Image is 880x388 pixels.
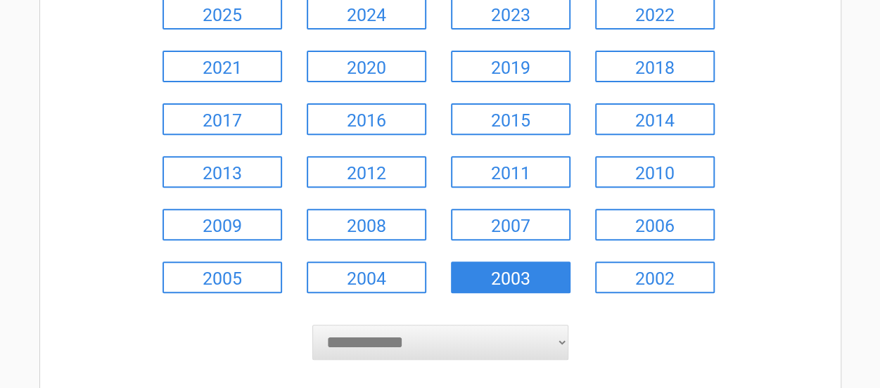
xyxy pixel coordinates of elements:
[162,261,282,293] a: 2005
[162,209,282,240] a: 2009
[451,156,570,188] a: 2011
[162,103,282,135] a: 2017
[451,103,570,135] a: 2015
[595,51,715,82] a: 2018
[595,156,715,188] a: 2010
[307,156,426,188] a: 2012
[162,156,282,188] a: 2013
[451,209,570,240] a: 2007
[595,103,715,135] a: 2014
[595,209,715,240] a: 2006
[307,103,426,135] a: 2016
[307,261,426,293] a: 2004
[307,209,426,240] a: 2008
[162,51,282,82] a: 2021
[307,51,426,82] a: 2020
[595,261,715,293] a: 2002
[451,51,570,82] a: 2019
[451,261,570,293] a: 2003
